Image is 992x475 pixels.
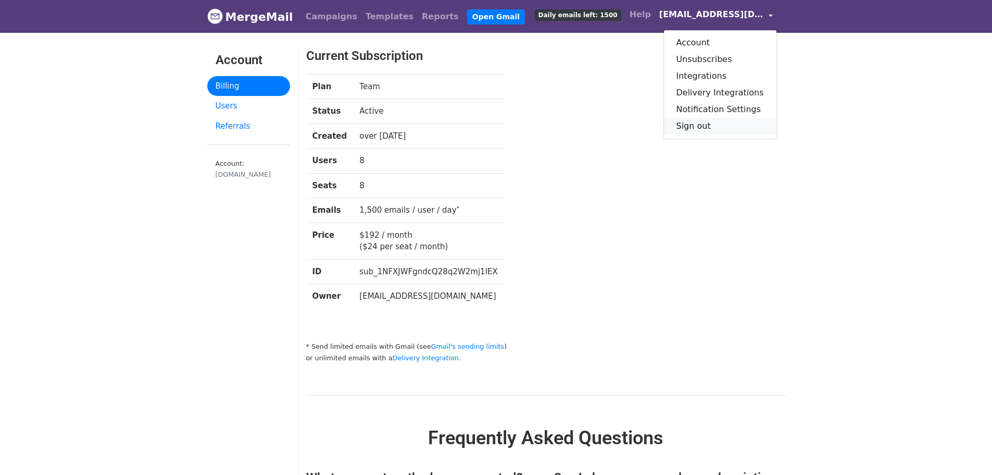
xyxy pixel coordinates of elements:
[306,124,354,149] th: Created
[431,343,505,350] a: Gmail's sending limits
[353,124,504,149] td: over [DATE]
[306,284,354,309] th: Owner
[353,149,504,174] td: 8
[216,160,282,179] small: Account:
[353,223,504,259] td: $192 / month ($24 per seat / month)
[302,6,361,27] a: Campaigns
[306,99,354,124] th: Status
[353,284,504,309] td: [EMAIL_ADDRESS][DOMAIN_NAME]
[306,149,354,174] th: Users
[663,30,777,139] div: [EMAIL_ADDRESS][DOMAIN_NAME]
[306,223,354,259] th: Price
[664,68,776,84] a: Integrations
[940,425,992,475] div: Chat-Widget
[531,4,625,25] a: Daily emails left: 1500
[306,259,354,284] th: ID
[353,259,504,284] td: sub_1NFXJWFgndcQ28q2W2mj1IEX
[216,53,282,68] h3: Account
[353,173,504,198] td: 8
[625,4,655,25] a: Help
[306,48,744,64] h3: Current Subscription
[353,99,504,124] td: Active
[418,6,463,27] a: Reports
[306,173,354,198] th: Seats
[306,427,785,449] h2: Frequently Asked Questions
[353,198,504,223] td: 1,500 emails / user / day
[664,84,776,101] a: Delivery Integrations
[207,6,293,28] a: MergeMail
[207,8,223,24] img: MergeMail logo
[664,34,776,51] a: Account
[207,96,290,116] a: Users
[216,169,282,179] div: [DOMAIN_NAME]
[655,4,777,29] a: [EMAIL_ADDRESS][DOMAIN_NAME]
[940,425,992,475] iframe: Chat Widget
[467,9,525,25] a: Open Gmail
[664,101,776,118] a: Notification Settings
[659,8,763,21] span: [EMAIL_ADDRESS][DOMAIN_NAME]
[306,343,507,362] small: * Send limited emails with Gmail (see ) or unlimited emails with a .
[207,116,290,137] a: Referrals
[361,6,418,27] a: Templates
[535,9,621,21] span: Daily emails left: 1500
[353,74,504,99] td: Team
[207,76,290,96] a: Billing
[393,354,459,362] a: Delivery Integration
[306,74,354,99] th: Plan
[664,51,776,68] a: Unsubscribes
[306,198,354,223] th: Emails
[664,118,776,135] a: Sign out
